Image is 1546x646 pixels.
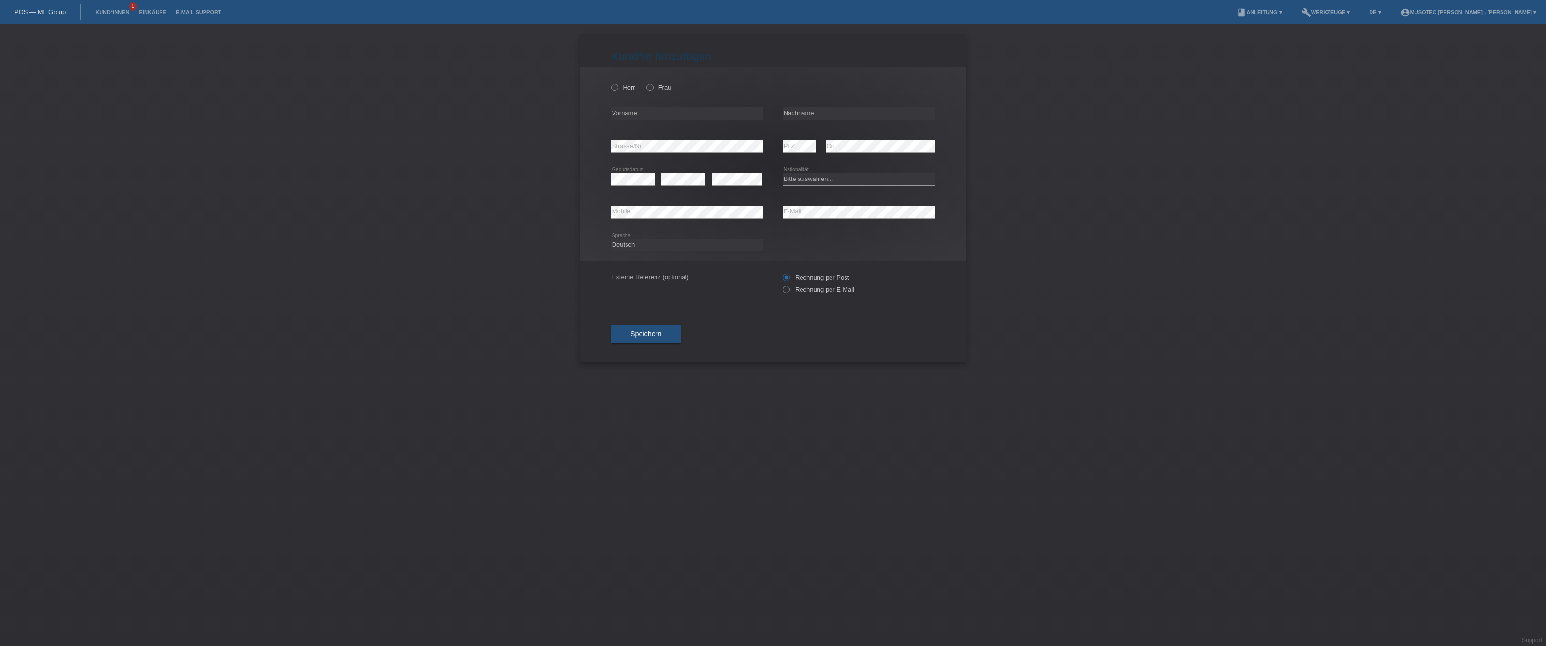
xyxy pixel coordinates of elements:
a: bookAnleitung ▾ [1232,9,1286,15]
label: Herr [611,84,635,91]
a: POS — MF Group [15,8,66,15]
span: 1 [129,2,137,11]
label: Rechnung per E-Mail [783,286,854,293]
input: Herr [611,84,617,90]
input: Rechnung per E-Mail [783,286,789,298]
a: DE ▾ [1364,9,1386,15]
a: buildWerkzeuge ▾ [1297,9,1355,15]
input: Rechnung per Post [783,274,789,286]
input: Frau [646,84,653,90]
i: build [1301,8,1311,17]
a: Einkäufe [134,9,171,15]
label: Rechnung per Post [783,274,849,281]
a: Kund*innen [90,9,134,15]
h1: Kund*in hinzufügen [611,50,935,62]
label: Frau [646,84,671,91]
a: account_circleMusoTec [PERSON_NAME] - [PERSON_NAME] ▾ [1396,9,1541,15]
i: account_circle [1400,8,1410,17]
a: E-Mail Support [171,9,226,15]
a: Support [1522,637,1542,644]
span: Speichern [630,330,661,338]
button: Speichern [611,325,681,344]
i: book [1237,8,1246,17]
